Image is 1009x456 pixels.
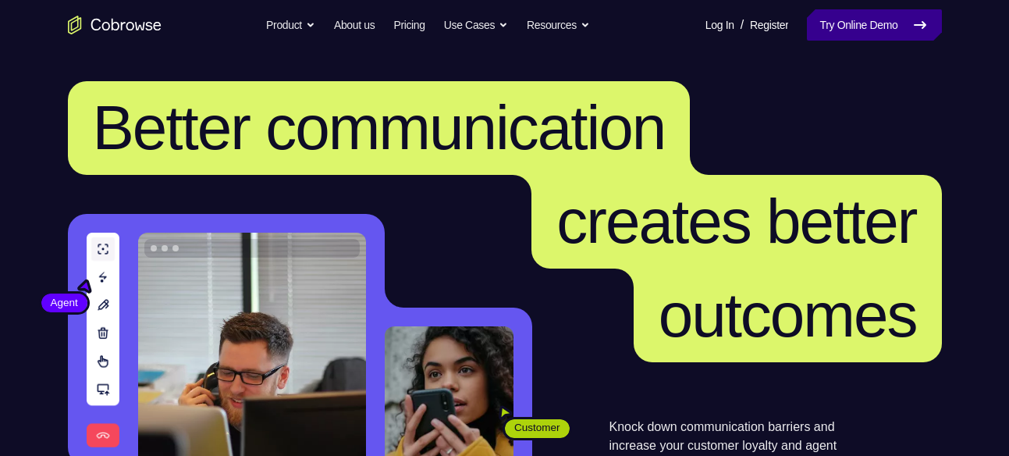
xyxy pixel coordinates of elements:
span: / [741,16,744,34]
button: Resources [527,9,590,41]
a: About us [334,9,375,41]
a: Register [750,9,788,41]
a: Log In [705,9,734,41]
a: Go to the home page [68,16,162,34]
button: Product [266,9,315,41]
span: Better communication [93,93,666,162]
button: Use Cases [444,9,508,41]
span: creates better [556,187,916,256]
a: Try Online Demo [807,9,941,41]
span: outcomes [659,280,917,350]
a: Pricing [393,9,425,41]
